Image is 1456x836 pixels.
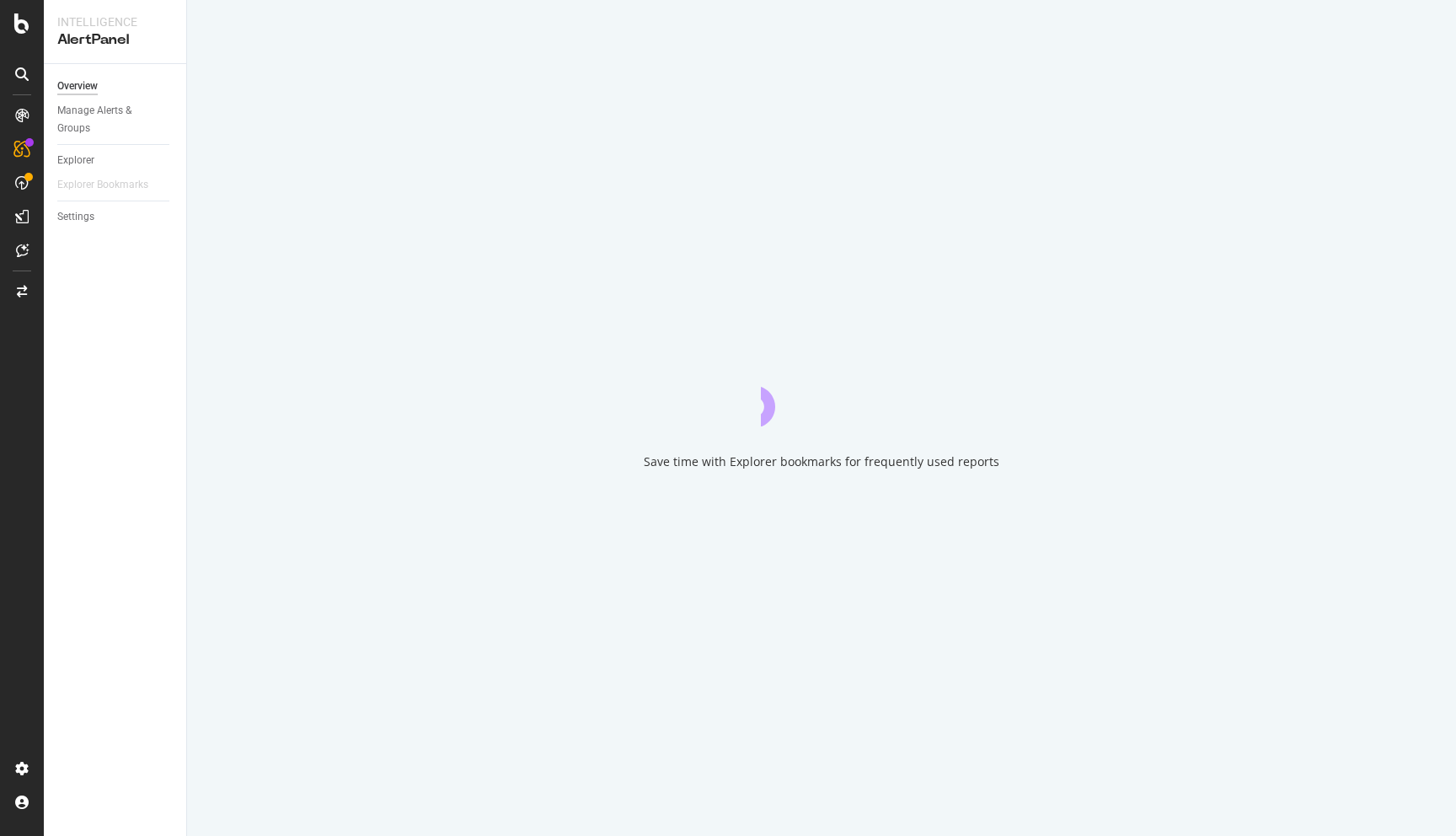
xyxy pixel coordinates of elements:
[57,30,173,50] div: AlertPanel
[57,208,94,226] div: Settings
[57,152,174,169] a: Explorer
[57,208,174,226] a: Settings
[57,78,174,95] a: Overview
[57,102,174,137] a: Manage Alerts & Groups
[57,176,148,194] div: Explorer Bookmarks
[761,366,882,426] div: animation
[57,102,158,137] div: Manage Alerts & Groups
[57,78,98,95] div: Overview
[57,176,165,194] a: Explorer Bookmarks
[644,453,999,470] div: Save time with Explorer bookmarks for frequently used reports
[57,13,173,30] div: Intelligence
[57,152,94,169] div: Explorer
